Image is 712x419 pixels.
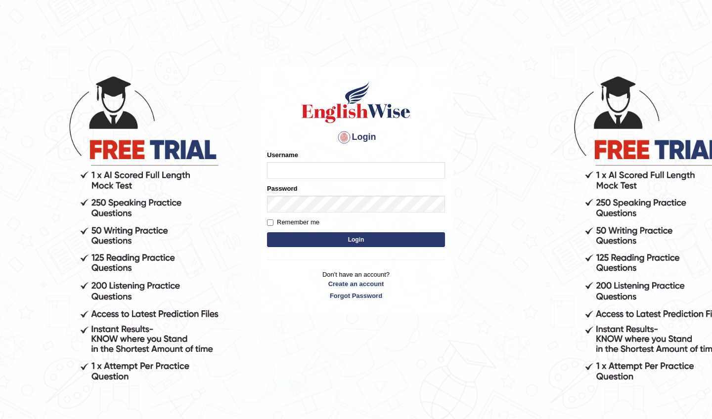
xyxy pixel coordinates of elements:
img: Logo of English Wise sign in for intelligent practice with AI [300,80,412,125]
label: Username [267,150,298,160]
a: Forgot Password [267,291,445,300]
h4: Login [267,129,445,145]
input: Remember me [267,219,273,226]
a: Create an account [267,279,445,289]
button: Login [267,232,445,247]
label: Password [267,184,297,193]
label: Remember me [267,217,319,227]
p: Don't have an account? [267,270,445,300]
